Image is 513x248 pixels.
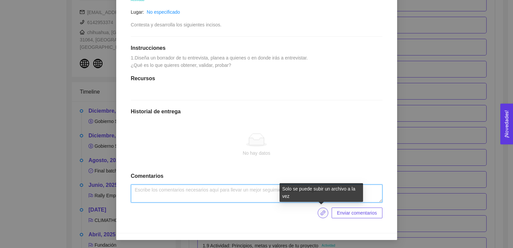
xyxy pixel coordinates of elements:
[318,210,328,216] span: link
[136,149,377,157] div: No hay datos
[131,173,382,179] h1: Comentarios
[131,45,382,51] h1: Instrucciones
[500,104,513,144] button: Open Feedback Widget
[131,108,382,115] h1: Historial de entrega
[131,8,144,16] article: Lugar:
[147,9,180,15] a: No especificado
[332,208,382,218] button: Enviar comentarios
[318,208,328,218] button: link
[337,209,377,217] span: Enviar comentarios
[280,183,363,202] div: Solo se puede subir un archivo a la vez
[131,22,222,27] span: Contesta y desarrolla los siguientes incisos.
[131,75,382,82] h1: Recursos
[131,55,309,68] span: 1.Diseña un borrador de tu entrevista, planea a quienes o en donde irás a entrevistar. ¿Qué es lo...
